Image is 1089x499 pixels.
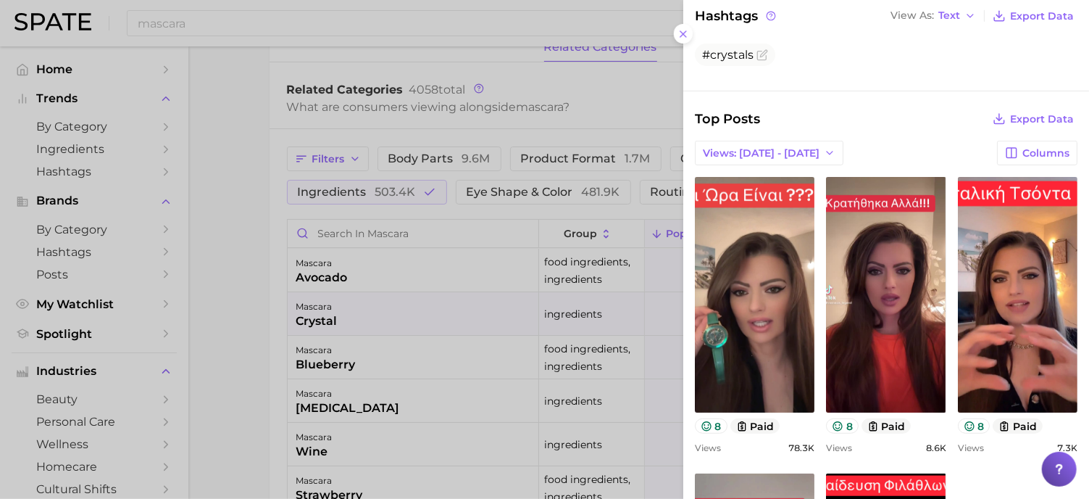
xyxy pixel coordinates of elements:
[958,442,984,453] span: Views
[695,418,727,434] button: 8
[989,109,1077,129] button: Export Data
[926,442,946,453] span: 8.6k
[703,147,819,160] span: Views: [DATE] - [DATE]
[695,141,843,165] button: Views: [DATE] - [DATE]
[1010,113,1074,125] span: Export Data
[695,442,721,453] span: Views
[861,418,911,434] button: paid
[938,12,960,20] span: Text
[826,442,852,453] span: Views
[890,12,934,20] span: View As
[1022,147,1069,160] span: Columns
[997,141,1077,165] button: Columns
[756,49,768,61] button: Flag as miscategorized or irrelevant
[730,418,780,434] button: paid
[1057,442,1077,453] span: 7.3k
[702,48,754,62] span: #crystals
[958,418,990,434] button: 8
[1010,10,1074,22] span: Export Data
[695,109,760,129] span: Top Posts
[993,418,1043,434] button: paid
[887,7,980,25] button: View AsText
[826,418,859,434] button: 8
[788,442,814,453] span: 78.3k
[989,6,1077,26] button: Export Data
[695,6,778,26] span: Hashtags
